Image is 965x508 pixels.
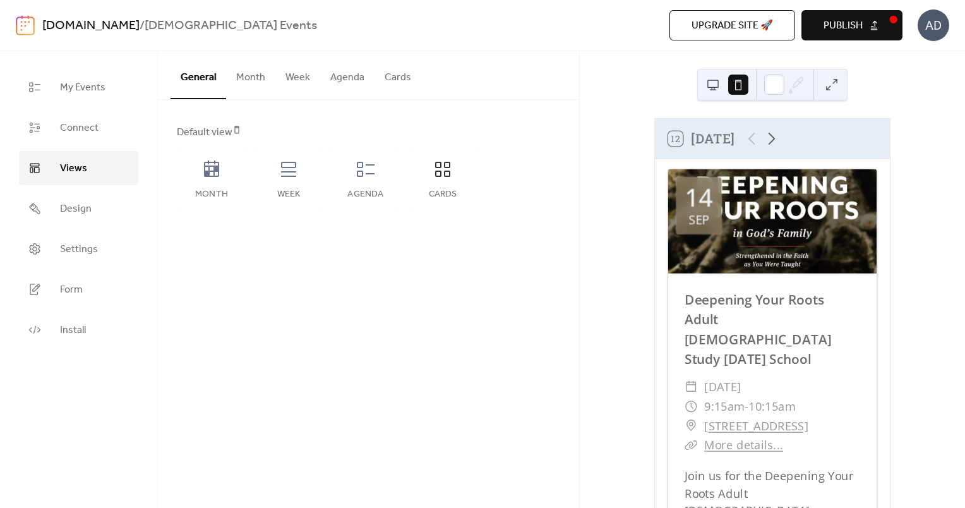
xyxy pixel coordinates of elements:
button: Week [275,51,320,98]
span: Settings [60,242,98,257]
span: Install [60,323,86,338]
div: ​ [685,416,698,435]
a: [STREET_ADDRESS] [704,416,808,435]
span: Upgrade site 🚀 [692,18,773,33]
span: - [745,396,749,416]
button: Month [226,51,275,98]
div: 14 [685,185,712,210]
span: [DATE] [704,377,741,397]
a: Views [19,151,138,185]
div: Sep [688,214,709,226]
span: 9:15am [704,396,745,416]
div: ​ [685,396,698,416]
span: Design [60,202,92,217]
b: [DEMOGRAPHIC_DATA] Events [145,14,317,38]
span: Views [60,161,87,176]
span: My Events [60,80,105,95]
div: Default view [177,125,558,140]
a: Deepening Your Roots Adult [DEMOGRAPHIC_DATA] Study [DATE] School [685,291,832,368]
span: Form [60,282,83,298]
div: Week [267,190,311,200]
button: Agenda [320,51,375,98]
span: Connect [60,121,99,136]
div: Month [189,190,234,200]
a: More details... [704,437,783,453]
button: General [171,51,226,99]
a: Settings [19,232,138,266]
a: Connect [19,111,138,145]
div: Agenda [344,190,388,200]
img: logo [16,15,35,35]
div: AD [918,9,949,41]
a: Install [19,313,138,347]
a: [DOMAIN_NAME] [42,14,140,38]
a: Design [19,191,138,226]
span: 10:15am [748,396,795,416]
b: / [140,14,145,38]
a: My Events [19,70,138,104]
button: Cards [375,51,421,98]
button: Upgrade site 🚀 [669,10,795,40]
div: ​ [685,435,698,455]
a: Form [19,272,138,306]
span: Publish [824,18,863,33]
div: Cards [421,190,465,200]
button: Publish [801,10,902,40]
div: ​ [685,377,698,397]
